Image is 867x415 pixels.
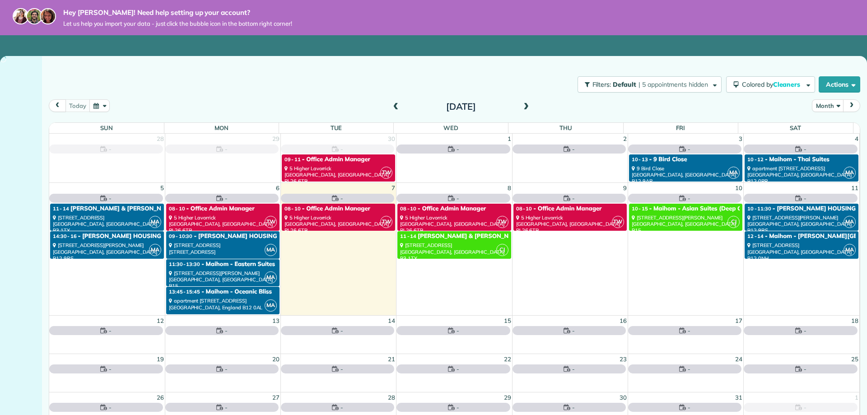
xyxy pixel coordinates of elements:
[13,8,29,24] img: maria-72a9807cf96188c08ef61303f053569d2e2a8a1cde33d635c8a3ac13582a053d.jpg
[747,156,764,163] span: 10 - 12
[391,183,396,194] a: 7
[765,156,830,163] span: - Maihom - Thai Suites
[572,194,575,203] span: -
[340,145,343,154] span: -
[804,364,806,373] span: -
[612,216,624,228] span: TW
[149,244,161,256] span: MA
[156,316,165,326] a: 12
[592,80,611,89] span: Filters:
[380,216,392,228] span: TW
[284,156,301,163] span: 09 - 11
[854,134,859,145] a: 4
[688,194,690,203] span: -
[194,233,277,240] span: - [PERSON_NAME] HOUSING
[844,167,856,179] span: MA
[201,288,272,295] span: - Maihom - Oceanic Bliss
[619,316,628,326] a: 16
[688,326,690,335] span: -
[225,364,228,373] span: -
[738,134,743,145] a: 3
[503,354,512,365] a: 22
[649,205,756,212] span: - Maihom - Asian Suites (Deep Clean)
[507,183,512,194] a: 8
[632,205,648,212] span: 10 - 15
[457,364,459,373] span: -
[271,392,280,403] a: 27
[747,242,856,261] div: [STREET_ADDRESS] [GEOGRAPHIC_DATA], [GEOGRAPHIC_DATA] B12 0NH
[747,233,764,239] span: 12 - 14
[169,289,200,295] span: 13:45 - 15:45
[516,205,532,212] span: 08 - 10
[380,167,392,179] span: TW
[284,205,301,212] span: 08 - 10
[457,145,459,154] span: -
[747,205,771,212] span: 10 - 11:30
[284,165,392,185] div: 5 Higher Lavorrick [GEOGRAPHIC_DATA], [GEOGRAPHIC_DATA] PL26 6TB
[507,134,512,145] a: 1
[400,214,508,234] div: 5 Higher Lavorrick [GEOGRAPHIC_DATA], [GEOGRAPHIC_DATA] PL26 6TB
[53,242,161,261] div: [STREET_ADDRESS][PERSON_NAME] [GEOGRAPHIC_DATA], [GEOGRAPHIC_DATA] B12 9RS
[727,216,740,228] span: CJ
[804,145,806,154] span: -
[275,183,280,194] a: 6
[622,134,628,145] a: 2
[804,403,806,412] span: -
[742,80,803,89] span: Colored by
[156,392,165,403] a: 26
[387,134,396,145] a: 30
[496,216,508,228] span: TW
[271,354,280,365] a: 20
[149,216,161,228] span: MA
[619,354,628,365] a: 23
[572,403,575,412] span: -
[790,124,801,131] span: Sat
[265,271,277,284] span: MA
[225,326,228,335] span: -
[271,316,280,326] a: 13
[804,326,806,335] span: -
[387,392,396,403] a: 28
[457,403,459,412] span: -
[688,403,690,412] span: -
[225,403,228,412] span: -
[214,124,228,131] span: Mon
[284,214,392,234] div: 5 Higher Lavorrick [GEOGRAPHIC_DATA], [GEOGRAPHIC_DATA] PL26 6TB
[622,183,628,194] a: 9
[573,76,722,93] a: Filters: Default | 5 appointments hidden
[340,403,343,412] span: -
[156,354,165,365] a: 19
[747,214,856,234] div: [STREET_ADDRESS][PERSON_NAME] [GEOGRAPHIC_DATA], [GEOGRAPHIC_DATA] B12 9RS
[804,194,806,203] span: -
[265,299,277,312] span: MA
[734,392,743,403] a: 31
[572,326,575,335] span: -
[53,233,77,239] span: 14:30 - 16
[331,124,342,131] span: Tue
[109,403,112,412] span: -
[734,183,743,194] a: 10
[773,205,856,212] span: - [PERSON_NAME] HOUSING
[169,270,277,289] div: [STREET_ADDRESS][PERSON_NAME] [GEOGRAPHIC_DATA], [GEOGRAPHIC_DATA] B15
[70,205,247,212] span: [PERSON_NAME] & [PERSON_NAME] - A&G Serene Properties
[613,80,637,89] span: Default
[169,261,200,267] span: 11:30 - 13:30
[100,124,113,131] span: Sun
[340,194,343,203] span: -
[516,214,624,234] div: 5 Higher Lavorrick [GEOGRAPHIC_DATA], [GEOGRAPHIC_DATA] PL26 6TB
[400,242,508,261] div: [STREET_ADDRESS] [GEOGRAPHIC_DATA], [GEOGRAPHIC_DATA] B3 1TX
[418,205,486,212] span: - Office Admin Manager
[169,298,277,311] div: apartment [STREET_ADDRESS] [GEOGRAPHIC_DATA], England B12 0AL
[843,99,860,112] button: next
[844,244,856,256] span: MA
[854,392,859,403] a: 1
[225,194,228,203] span: -
[619,392,628,403] a: 30
[63,20,292,28] span: Let us help you import your data - just click the bubble icon in the bottom right corner!
[533,205,601,212] span: - Office Admin Manager
[169,242,277,255] div: [STREET_ADDRESS] [STREET_ADDRESS]
[727,167,740,179] span: MA
[734,316,743,326] a: 17
[649,156,687,163] span: - 9 Bird Close
[443,124,458,131] span: Wed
